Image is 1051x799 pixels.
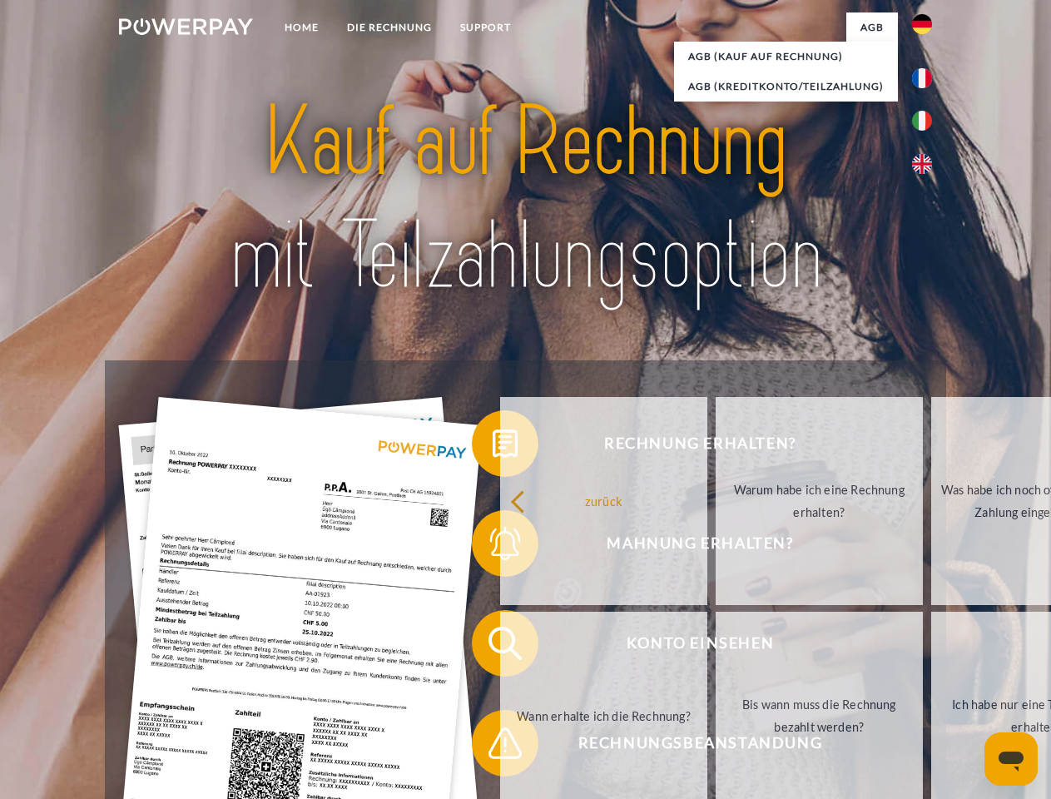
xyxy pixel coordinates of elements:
img: de [912,14,932,34]
a: AGB (Kauf auf Rechnung) [674,42,898,72]
button: Rechnungsbeanstandung [472,710,905,777]
div: Warum habe ich eine Rechnung erhalten? [726,479,913,524]
a: agb [846,12,898,42]
img: it [912,111,932,131]
a: Home [270,12,333,42]
a: DIE RECHNUNG [333,12,446,42]
img: fr [912,68,932,88]
img: en [912,154,932,174]
div: zurück [510,489,697,512]
button: Konto einsehen [472,610,905,677]
img: title-powerpay_de.svg [159,80,892,319]
a: AGB (Kreditkonto/Teilzahlung) [674,72,898,102]
iframe: Schaltfläche zum Öffnen des Messaging-Fensters [984,732,1038,786]
div: Bis wann muss die Rechnung bezahlt werden? [726,693,913,738]
div: Wann erhalte ich die Rechnung? [510,704,697,727]
button: Rechnung erhalten? [472,410,905,477]
a: SUPPORT [446,12,525,42]
button: Mahnung erhalten? [472,510,905,577]
img: logo-powerpay-white.svg [119,18,253,35]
